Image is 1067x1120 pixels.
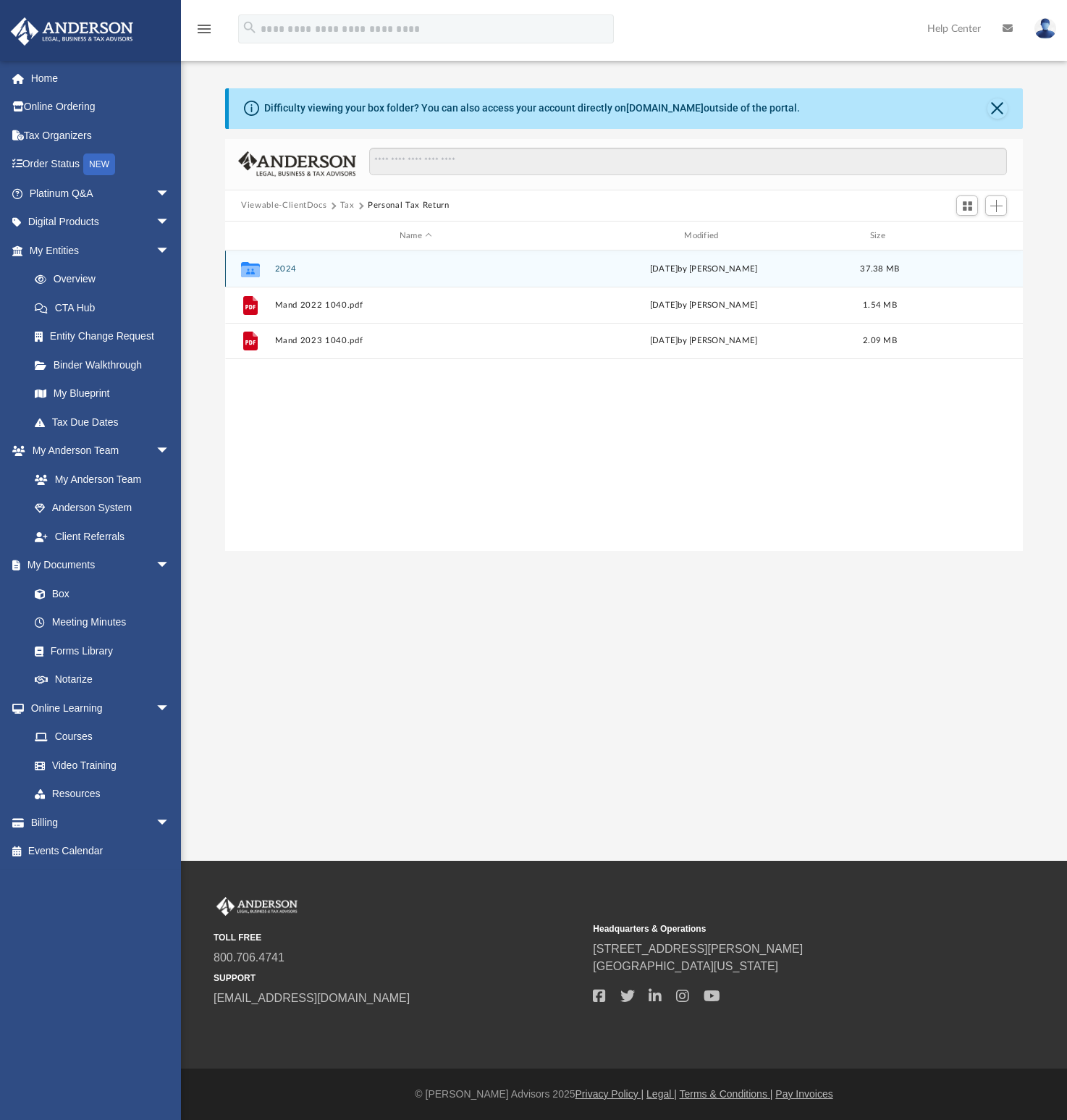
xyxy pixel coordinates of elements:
[274,230,557,243] div: Name
[275,337,557,346] button: Mand 2023 1040.pdf
[20,608,185,637] a: Meeting Minutes
[275,264,557,274] button: 2024
[575,1088,644,1100] a: Privacy Policy |
[20,265,192,294] a: Overview
[10,93,192,122] a: Online Ordering
[20,379,185,408] a: My Blueprint
[956,195,978,216] button: Switch to Grid View
[863,301,897,309] span: 1.54 MB
[7,17,138,46] img: Anderson Advisors Platinum Portal
[915,230,1016,243] div: id
[214,931,583,944] small: TOLL FREE
[20,350,192,379] a: Binder Walkthrough
[156,179,185,209] span: arrow_drop_down
[20,465,177,494] a: My Anderson Team
[156,208,185,237] span: arrow_drop_down
[626,102,704,114] a: [DOMAIN_NAME]
[10,236,192,265] a: My Entitiesarrow_drop_down
[563,263,845,276] div: [DATE] by [PERSON_NAME]
[214,897,300,916] img: Anderson Advisors Platinum Portal
[10,208,192,237] a: Digital Productsarrow_drop_down
[20,723,185,751] a: Courses
[10,150,192,180] a: Order StatusNEW
[563,299,845,312] div: [DATE] by [PERSON_NAME]
[10,121,192,150] a: Tax Organizers
[340,199,355,212] button: Tax
[156,694,185,723] span: arrow_drop_down
[214,992,410,1004] a: [EMAIL_ADDRESS][DOMAIN_NAME]
[593,960,778,972] a: [GEOGRAPHIC_DATA][US_STATE]
[985,195,1007,216] button: Add
[20,494,185,523] a: Anderson System
[10,179,192,208] a: Platinum Q&Aarrow_drop_down
[241,199,326,212] button: Viewable-ClientDocs
[232,230,268,243] div: id
[10,437,185,466] a: My Anderson Teamarrow_drop_down
[225,250,1023,550] div: grid
[10,837,192,866] a: Events Calendar
[851,230,909,243] div: Size
[214,972,583,985] small: SUPPORT
[593,943,803,955] a: [STREET_ADDRESS][PERSON_NAME]
[264,101,800,116] div: Difficulty viewing your box folder? You can also access your account directly on outside of the p...
[20,322,192,351] a: Entity Change Request
[214,951,284,964] a: 800.706.4741
[861,265,900,273] span: 37.38 MB
[156,808,185,838] span: arrow_drop_down
[369,148,1007,175] input: Search files and folders
[20,579,177,608] a: Box
[275,300,557,310] button: Mand 2022 1040.pdf
[20,408,192,437] a: Tax Due Dates
[10,551,185,580] a: My Documentsarrow_drop_down
[10,64,192,93] a: Home
[368,199,449,212] button: Personal Tax Return
[156,236,185,266] span: arrow_drop_down
[181,1087,1067,1102] div: © [PERSON_NAME] Advisors 2025
[10,694,185,723] a: Online Learningarrow_drop_down
[20,522,185,551] a: Client Referrals
[156,437,185,466] span: arrow_drop_down
[563,335,845,348] div: [DATE] by [PERSON_NAME]
[863,337,897,345] span: 2.09 MB
[593,922,962,935] small: Headquarters & Operations
[987,98,1008,119] button: Close
[20,751,177,780] a: Video Training
[680,1088,773,1100] a: Terms & Conditions |
[20,636,177,665] a: Forms Library
[562,230,845,243] div: Modified
[242,20,258,35] i: search
[775,1088,832,1100] a: Pay Invoices
[195,28,213,38] a: menu
[10,808,192,837] a: Billingarrow_drop_down
[156,551,185,581] span: arrow_drop_down
[1034,18,1056,39] img: User Pic
[20,780,185,809] a: Resources
[646,1088,677,1100] a: Legal |
[20,293,192,322] a: CTA Hub
[83,153,115,175] div: NEW
[20,665,185,694] a: Notarize
[195,20,213,38] i: menu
